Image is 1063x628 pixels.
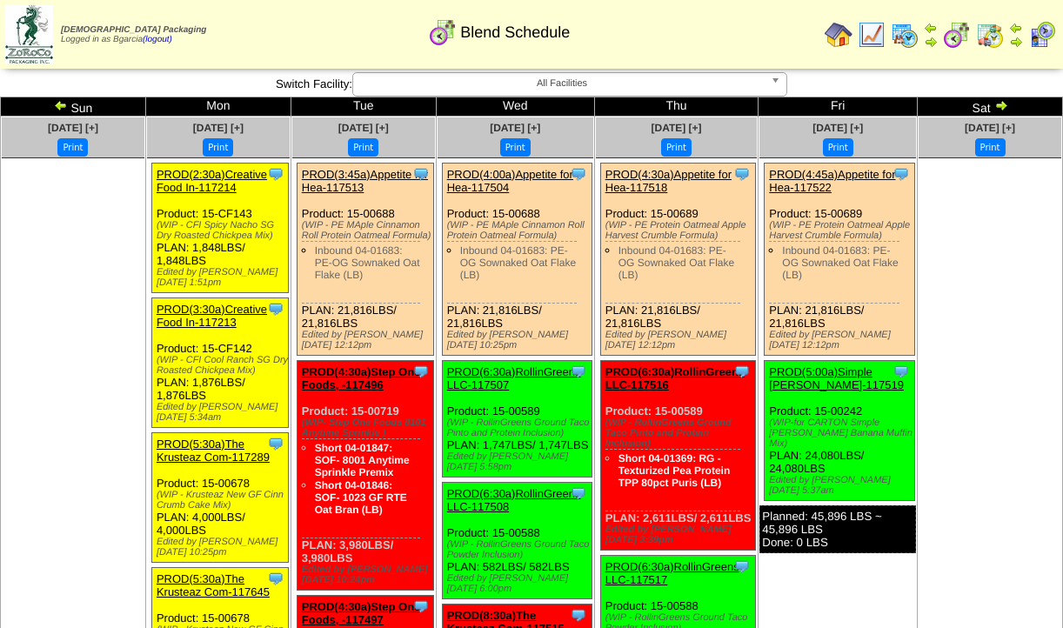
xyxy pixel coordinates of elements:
[447,330,592,351] div: Edited by [PERSON_NAME] [DATE] 10:25pm
[769,418,914,449] div: (WIP-for CARTON Simple [PERSON_NAME] Banana Muffin Mix)
[965,122,1015,134] a: [DATE] [+]
[447,220,592,241] div: (WIP - PE MAple Cinnamon Roll Protein Oatmeal Formula)
[918,97,1063,117] td: Sat
[490,122,540,134] a: [DATE] [+]
[315,479,407,516] a: Short 04-01846: SOF- 1023 GF RTE Oat Bran (LB)
[447,168,573,194] a: PROD(4:00a)Appetite for Hea-117504
[157,490,288,511] div: (WIP - Krusteaz New GF Cinn Crumb Cake Mix)
[267,435,284,452] img: Tooltip
[605,220,755,241] div: (WIP - PE Protein Oatmeal Apple Harvest Crumble Formula)
[157,537,288,558] div: Edited by [PERSON_NAME] [DATE] 10:25pm
[291,97,436,117] td: Tue
[976,21,1004,49] img: calendarinout.gif
[338,122,389,134] a: [DATE] [+]
[151,164,288,293] div: Product: 15-CF143 PLAN: 1,848LBS / 1,848LBS
[924,35,938,49] img: arrowright.gif
[442,483,592,599] div: Product: 15-00588 PLAN: 582LBS / 582LBS
[145,97,291,117] td: Mon
[442,361,592,478] div: Product: 15-00589 PLAN: 1,747LBS / 1,747LBS
[61,25,206,44] span: Logged in as Bgarcia
[733,363,751,380] img: Tooltip
[1009,21,1023,35] img: arrowleft.gif
[765,361,915,501] div: Product: 15-00242 PLAN: 24,080LBS / 24,080LBS
[570,165,587,183] img: Tooltip
[447,487,581,513] a: PROD(6:30a)RollinGreens LLC-117508
[348,138,378,157] button: Print
[151,433,288,563] div: Product: 15-00678 PLAN: 4,000LBS / 4,000LBS
[48,122,98,134] span: [DATE] [+]
[651,122,701,134] span: [DATE] [+]
[302,365,421,391] a: PROD(4:30a)Step One Foods, -117496
[315,442,410,478] a: Short 04-01847: SOF- 8001 Anytime Sprinkle Premix
[412,598,430,615] img: Tooltip
[302,330,433,351] div: Edited by [PERSON_NAME] [DATE] 12:12pm
[203,138,233,157] button: Print
[605,524,755,545] div: Edited by [PERSON_NAME] [DATE] 3:39pm
[297,164,433,356] div: Product: 15-00688 PLAN: 21,816LBS / 21,816LBS
[769,475,914,496] div: Edited by [PERSON_NAME] [DATE] 5:37am
[157,303,267,329] a: PROD(3:30a)Creative Food In-117213
[412,363,430,380] img: Tooltip
[661,138,692,157] button: Print
[151,298,288,428] div: Product: 15-CF142 PLAN: 1,876LBS / 1,876LBS
[1,97,146,117] td: Sun
[759,97,918,117] td: Fri
[315,244,420,281] a: Inbound 04-01683: PE-OG Sownaked Oat Flake (LB)
[302,168,428,194] a: PROD(3:45a)Appetite for Hea-117513
[893,363,910,380] img: Tooltip
[600,164,755,356] div: Product: 15-00689 PLAN: 21,816LBS / 21,816LBS
[429,18,457,46] img: calendarblend.gif
[157,355,288,376] div: (WIP - CFI Cool Ranch SG Dry Roasted Chickpea Mix)
[769,365,904,391] a: PROD(5:00a)Simple [PERSON_NAME]-117519
[442,164,592,356] div: Product: 15-00688 PLAN: 21,816LBS / 21,816LBS
[570,363,587,380] img: Tooltip
[943,21,971,49] img: calendarblend.gif
[759,505,916,553] div: Planned: 45,896 LBS ~ 45,896 LBS Done: 0 LBS
[618,452,730,489] a: Short 04-01369: RG - Texturized Pea Protein TPP 80pct Puris (LB)
[447,365,581,391] a: PROD(6:30a)RollinGreens LLC-117507
[812,122,863,134] a: [DATE] [+]
[447,573,592,594] div: Edited by [PERSON_NAME] [DATE] 6:00pm
[893,165,910,183] img: Tooltip
[825,21,852,49] img: home.gif
[157,402,288,423] div: Edited by [PERSON_NAME] [DATE] 5:34am
[143,35,172,44] a: (logout)
[54,98,68,112] img: arrowleft.gif
[302,565,433,585] div: Edited by [PERSON_NAME] [DATE] 10:24pm
[267,165,284,183] img: Tooltip
[447,451,592,472] div: Edited by [PERSON_NAME] [DATE] 5:58pm
[297,361,433,591] div: Product: 15-00719 PLAN: 3,980LBS / 3,980LBS
[975,138,1006,157] button: Print
[605,168,732,194] a: PROD(4:30a)Appetite for Hea-117518
[1009,35,1023,49] img: arrowright.gif
[733,165,751,183] img: Tooltip
[858,21,886,49] img: line_graph.gif
[302,600,421,626] a: PROD(4:30a)Step One Foods, -117497
[193,122,244,134] a: [DATE] [+]
[157,267,288,288] div: Edited by [PERSON_NAME] [DATE] 1:51pm
[782,244,898,281] a: Inbound 04-01683: PE-OG Sownaked Oat Flake (LB)
[891,21,919,49] img: calendarprod.gif
[605,418,755,449] div: (WIP - RollinGreens Ground Taco Pinto and Protein Inclusion)
[733,558,751,575] img: Tooltip
[823,138,853,157] button: Print
[267,300,284,317] img: Tooltip
[769,168,895,194] a: PROD(4:45a)Appetite for Hea-117522
[570,606,587,624] img: Tooltip
[924,21,938,35] img: arrowleft.gif
[360,73,764,94] span: All Facilities
[605,560,739,586] a: PROD(6:30a)RollinGreens LLC-117517
[460,244,576,281] a: Inbound 04-01683: PE-OG Sownaked Oat Flake (LB)
[412,165,430,183] img: Tooltip
[1028,21,1056,49] img: calendarcustomer.gif
[5,5,53,63] img: zoroco-logo-small.webp
[61,25,206,35] span: [DEMOGRAPHIC_DATA] Packaging
[447,539,592,560] div: (WIP - RollinGreens Ground Taco Powder Inclusion)
[302,418,433,438] div: (WIP- Step One Foods 8101 Anytime Sprinkle )
[267,570,284,587] img: Tooltip
[436,97,594,117] td: Wed
[157,168,267,194] a: PROD(2:30a)Creative Food In-117214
